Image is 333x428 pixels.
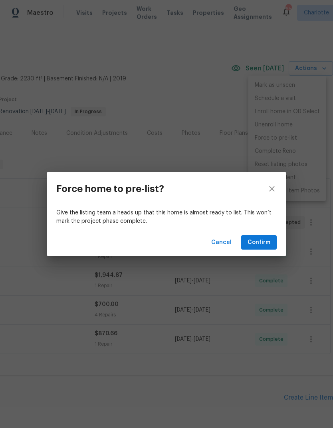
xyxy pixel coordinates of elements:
button: close [258,172,286,206]
span: Cancel [211,238,232,248]
span: Confirm [248,238,270,248]
p: Give the listing team a heads up that this home is almost ready to list. This won’t mark the proj... [56,209,277,226]
h3: Force home to pre-list? [56,183,164,194]
button: Cancel [208,235,235,250]
button: Confirm [241,235,277,250]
